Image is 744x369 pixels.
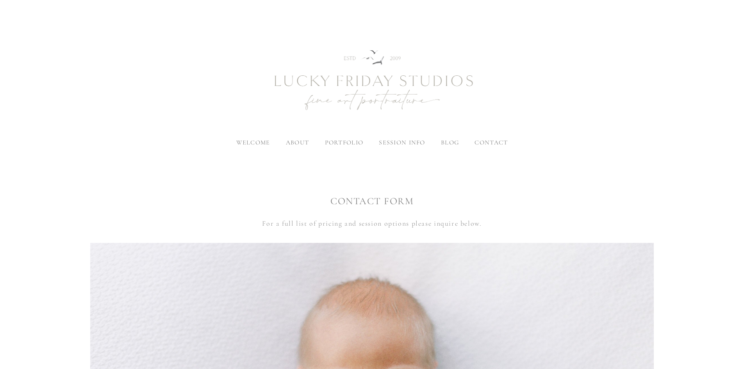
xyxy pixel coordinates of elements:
[325,139,364,146] label: portfolio
[232,22,513,139] img: Newborn Photography Denver | Lucky Friday Studios
[236,139,270,146] a: welcome
[379,139,425,146] label: session info
[90,194,654,208] h1: CONTACT FORM
[441,139,459,146] a: blog
[475,139,508,146] a: contact
[90,217,654,230] p: For a full list of pricing and session options please inquire below.
[286,139,309,146] label: about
